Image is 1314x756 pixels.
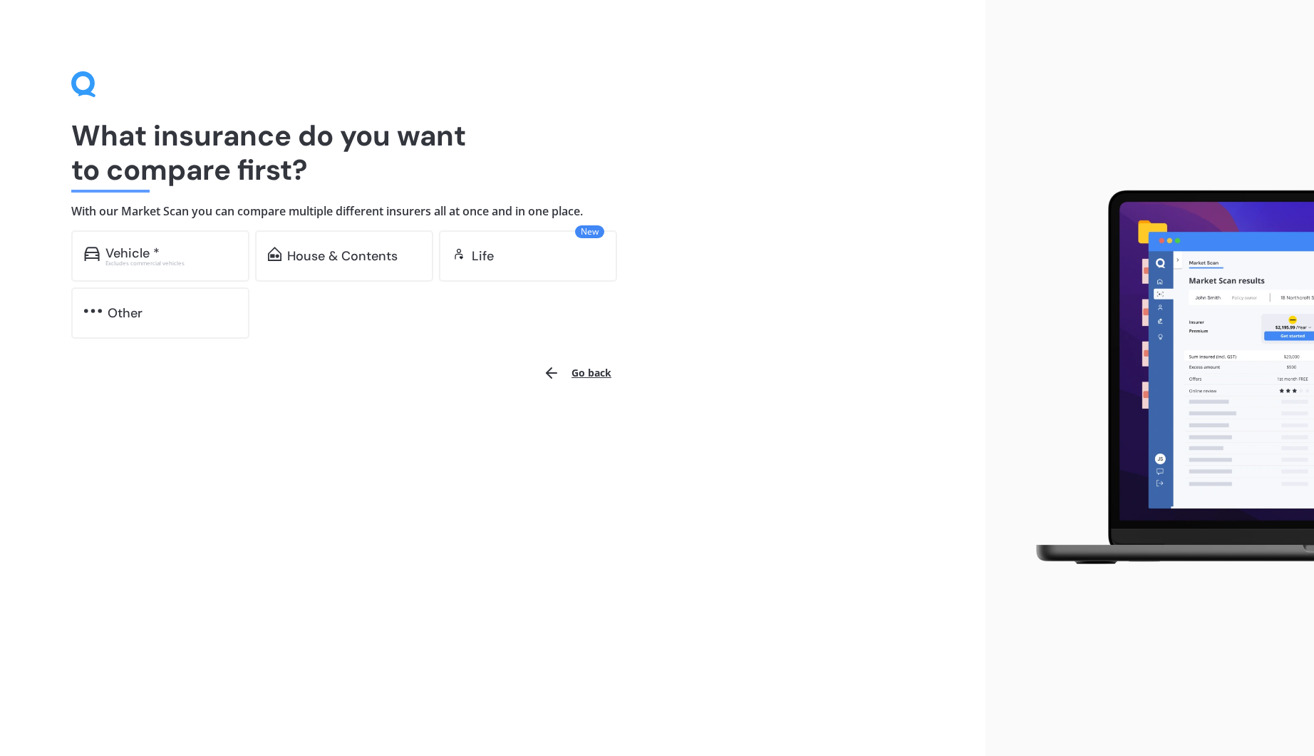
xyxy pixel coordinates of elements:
[1015,182,1314,574] img: laptop.webp
[84,304,102,318] img: other.81dba5aafe580aa69f38.svg
[105,246,160,260] div: Vehicle *
[71,204,914,219] h4: With our Market Scan you can compare multiple different insurers all at once and in one place.
[287,249,398,263] div: House & Contents
[84,247,100,261] img: car.f15378c7a67c060ca3f3.svg
[71,118,914,187] h1: What insurance do you want to compare first?
[472,249,494,263] div: Life
[575,225,604,238] span: New
[534,356,620,390] button: Go back
[105,260,237,266] div: Excludes commercial vehicles
[452,247,466,261] img: life.f720d6a2d7cdcd3ad642.svg
[268,247,281,261] img: home-and-contents.b802091223b8502ef2dd.svg
[108,306,143,320] div: Other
